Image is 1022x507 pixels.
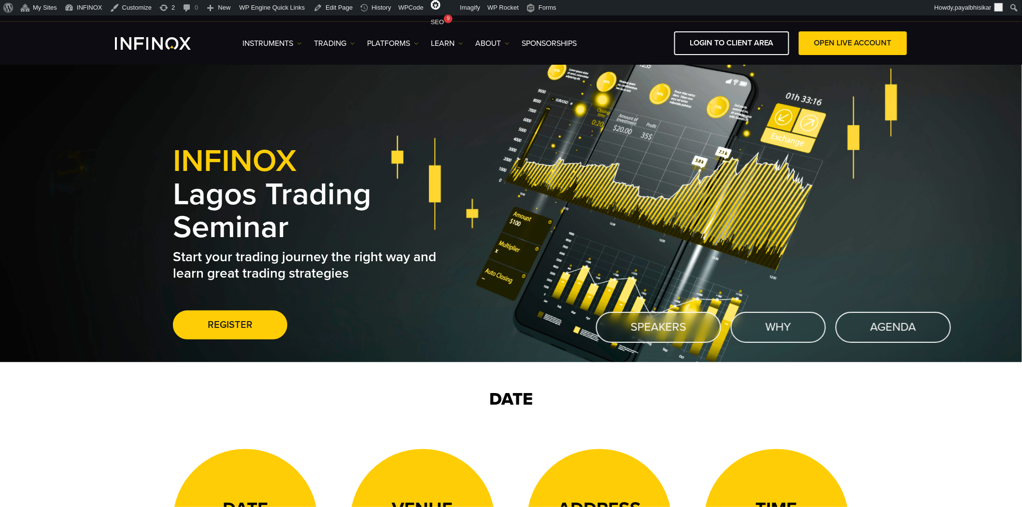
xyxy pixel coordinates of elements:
[799,31,907,55] a: OPEN LIVE ACCOUNT
[444,14,453,23] div: 9
[314,38,355,49] a: TRADING
[173,310,287,339] a: REGISTER
[173,142,297,180] span: INFINOX
[955,4,992,11] span: payalbhisikar
[475,38,510,49] a: ABOUT
[115,37,213,50] a: INFINOX Logo
[173,386,849,412] p: DATE
[674,31,789,55] a: LOGIN TO CLIENT AREA
[431,38,463,49] a: Learn
[522,38,577,49] a: SPONSORSHIPS
[836,312,951,343] a: AGENDA
[731,312,826,343] a: WHY
[173,249,443,282] h2: Start your trading journey the right way and learn great trading strategies
[367,38,419,49] a: PLATFORMS
[596,312,721,343] a: SPEAKERS
[173,142,371,246] strong: Lagos Trading Seminar
[431,18,444,26] span: SEO
[242,38,302,49] a: Instruments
